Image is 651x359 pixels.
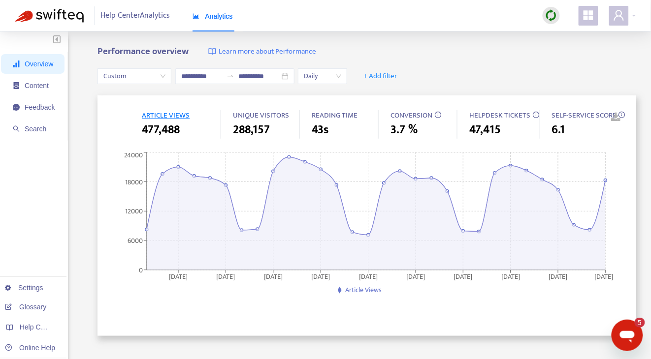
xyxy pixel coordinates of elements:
[391,109,432,121] span: CONVERSION
[13,82,20,89] span: container
[5,303,46,311] a: Glossary
[612,320,643,351] iframe: Button to launch messaging window, 5 unread messages
[304,69,341,84] span: Daily
[101,6,170,25] span: Help Center Analytics
[142,109,190,121] span: ARTICLE VIEWS
[454,270,473,282] tspan: [DATE]
[5,284,43,292] a: Settings
[312,121,328,139] span: 43s
[169,270,188,282] tspan: [DATE]
[13,125,20,132] span: search
[25,82,49,90] span: Content
[103,69,165,84] span: Custom
[125,176,143,187] tspan: 18000
[208,46,316,58] a: Learn more about Performance
[312,270,330,282] tspan: [DATE]
[545,9,557,22] img: sync.dc5367851b00ba804db3.png
[613,9,625,21] span: user
[25,60,53,68] span: Overview
[625,318,645,328] iframe: Number of unread messages
[359,270,378,282] tspan: [DATE]
[595,270,614,282] tspan: [DATE]
[356,68,405,84] button: + Add filter
[13,60,20,67] span: signal
[469,109,530,121] span: HELPDESK TICKETS
[549,270,568,282] tspan: [DATE]
[391,121,418,139] span: 3.7 %
[227,72,234,80] span: swap-right
[219,46,316,58] span: Learn more about Performance
[312,109,358,121] span: READING TIME
[502,270,521,282] tspan: [DATE]
[345,284,382,296] span: Article Views
[233,121,270,139] span: 288,157
[583,9,594,21] span: appstore
[125,206,143,217] tspan: 12000
[469,121,501,139] span: 47,415
[233,109,289,121] span: UNIQUE VISITORS
[208,48,216,56] img: image-link
[20,323,60,331] span: Help Centers
[128,235,143,246] tspan: 6000
[227,72,234,80] span: to
[25,103,55,111] span: Feedback
[193,12,233,20] span: Analytics
[264,270,283,282] tspan: [DATE]
[25,125,46,133] span: Search
[139,264,143,275] tspan: 0
[217,270,235,282] tspan: [DATE]
[193,13,199,20] span: area-chart
[15,9,84,23] img: Swifteq
[124,150,143,161] tspan: 24000
[142,121,180,139] span: 477,488
[5,344,55,352] a: Online Help
[552,109,617,121] span: SELF-SERVICE SCORE
[552,121,565,139] span: 6.1
[407,270,425,282] tspan: [DATE]
[13,104,20,111] span: message
[363,70,397,82] span: + Add filter
[98,44,189,59] b: Performance overview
